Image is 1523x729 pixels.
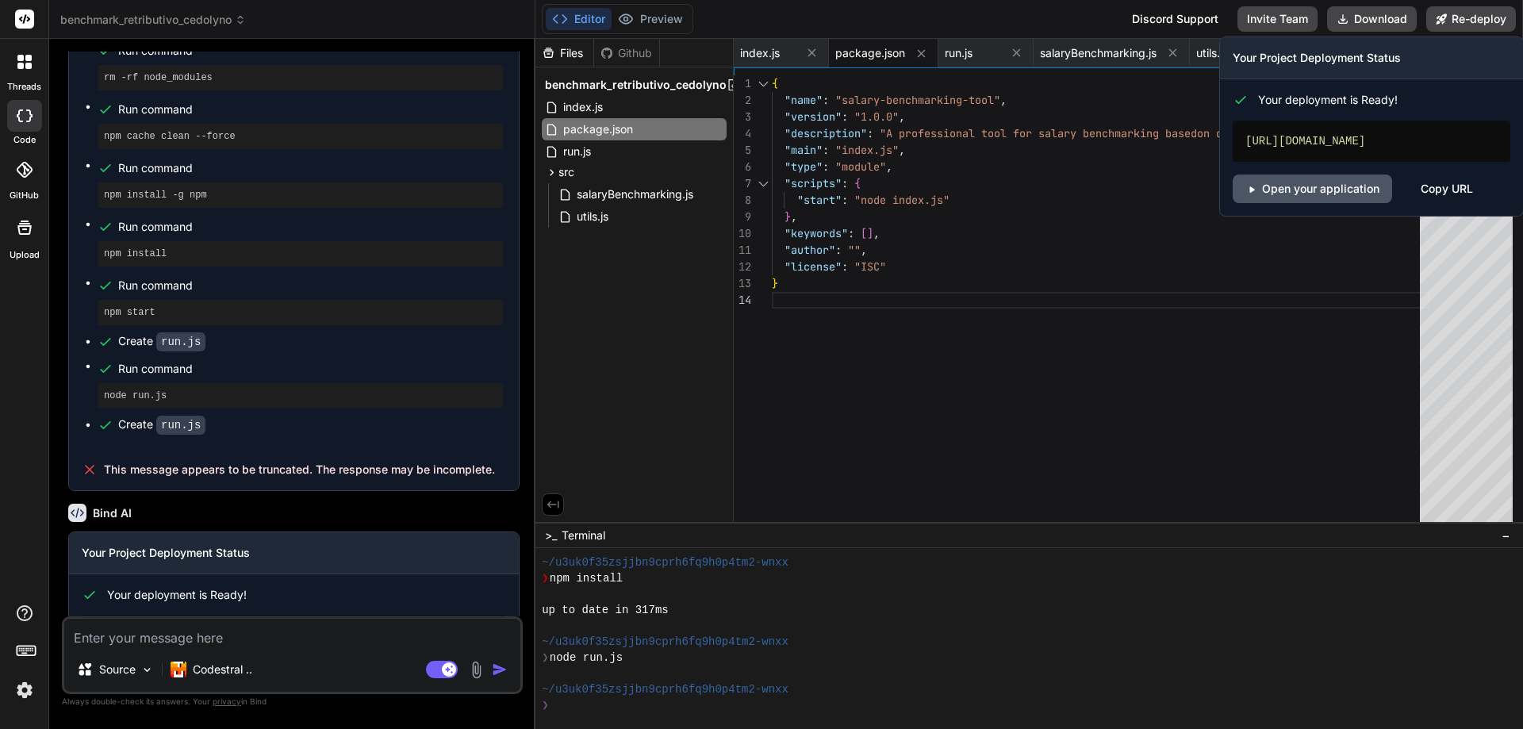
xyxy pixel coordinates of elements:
span: : [867,126,873,140]
span: Terminal [562,528,605,543]
span: , [886,159,892,174]
label: GitHub [10,189,39,202]
div: Discord Support [1122,6,1228,32]
span: "index.js" [835,143,899,157]
span: "scripts" [785,176,842,190]
img: attachment [467,661,485,679]
span: node run.js [550,650,623,666]
p: Codestral .. [193,662,252,677]
pre: rm -rf node_modules [104,71,497,84]
span: , [899,109,905,124]
span: salaryBenchmarking.js [1040,45,1157,61]
pre: npm cache clean --force [104,130,497,143]
span: , [861,243,867,257]
span: privacy [213,696,241,706]
span: index.js [740,45,780,61]
span: { [772,76,778,90]
span: : [842,109,848,124]
a: Open your application [1233,175,1392,203]
span: "main" [785,143,823,157]
span: Your deployment is Ready! [1258,92,1398,108]
div: [URL][DOMAIN_NAME] [1233,121,1510,162]
span: index.js [562,98,604,117]
span: salaryBenchmarking.js [575,185,695,204]
span: { [854,176,861,190]
span: "start" [797,193,842,207]
div: 10 [734,225,751,242]
span: on detailed logic." [1197,126,1318,140]
span: "ISC" [854,259,886,274]
span: benchmark_retributivo_cedolyno [60,12,246,28]
span: Run command [118,160,503,176]
span: run.js [945,45,972,61]
span: This message appears to be truncated. The response may be incomplete. [104,462,495,478]
span: : [848,226,854,240]
span: } [772,276,778,290]
span: : [842,193,848,207]
div: 7 [734,175,751,192]
span: "author" [785,243,835,257]
span: "salary-benchmarking-tool" [835,93,1000,107]
span: : [823,159,829,174]
img: settings [11,677,38,704]
button: Preview [612,8,689,30]
code: run.js [156,332,205,351]
pre: npm start [104,306,497,319]
div: Files [535,45,593,61]
div: 11 [734,242,751,259]
pre: npm install -g npm [104,189,497,201]
div: 12 [734,259,751,275]
span: package.json [835,45,905,61]
button: Download [1327,6,1417,32]
span: ❯ [542,697,550,713]
span: [ [861,226,867,240]
span: − [1502,528,1510,543]
span: "keywords" [785,226,848,240]
span: "A professional tool for salary benchmarking based [880,126,1197,140]
h3: Your Project Deployment Status [1233,50,1510,66]
div: 6 [734,159,751,175]
div: 14 [734,292,751,309]
div: 9 [734,209,751,225]
span: ❯ [542,570,550,586]
div: Create [118,333,205,350]
span: ❯ [542,650,550,666]
span: >_ [545,528,557,543]
span: "module" [835,159,886,174]
div: 2 [734,92,751,109]
span: , [873,226,880,240]
span: utils.js [575,207,610,226]
span: ~/u3uk0f35zsjjbn9cprh6fq9h0p4tm2-wnxx [542,634,788,650]
span: } [785,209,791,224]
span: Your deployment is Ready! [107,587,247,603]
button: Re-deploy [1426,6,1516,32]
div: Click to collapse the range. [753,75,773,92]
img: icon [492,662,508,677]
label: Upload [10,248,40,262]
div: Click to collapse the range. [753,175,773,192]
span: "1.0.0" [854,109,899,124]
pre: npm install [104,247,497,260]
span: , [899,143,905,157]
div: 5 [734,142,751,159]
div: Create [118,416,205,433]
span: ~/u3uk0f35zsjjbn9cprh6fq9h0p4tm2-wnxx [542,554,788,570]
h6: Bind AI [93,505,132,521]
span: "description" [785,126,867,140]
span: utils.js [1196,45,1228,61]
div: 4 [734,125,751,142]
label: code [13,133,36,147]
span: benchmark_retributivo_cedolyno [545,77,727,93]
span: "version" [785,109,842,124]
button: − [1498,523,1513,548]
code: run.js [156,416,205,435]
span: , [791,209,797,224]
button: Editor [546,8,612,30]
span: src [558,164,574,180]
span: ~/u3uk0f35zsjjbn9cprh6fq9h0p4tm2-wnxx [542,681,788,697]
p: Source [99,662,136,677]
span: run.js [562,142,593,161]
pre: node run.js [104,389,497,402]
span: : [842,176,848,190]
span: "" [848,243,861,257]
